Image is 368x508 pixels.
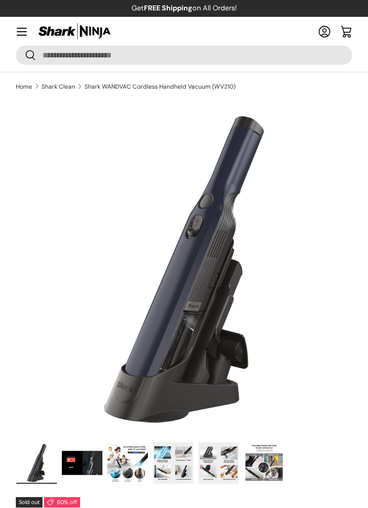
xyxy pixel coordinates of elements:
[44,497,80,508] span: 60% off
[16,82,352,91] nav: Breadcrumbs
[107,442,148,484] img: Shark WANDVAC Cordless Handheld Vacuum (WV210)
[153,442,193,484] img: Shark WANDVAC Cordless Handheld Vacuum (WV210)
[16,84,32,90] a: Home
[62,442,102,484] img: Shark WANDVAC Cordless Handheld Vacuum (WV210)
[85,84,235,90] a: Shark WANDVAC Cordless Handheld Vacuum (WV210)
[16,101,352,487] media-gallery: Gallery Viewer
[16,497,43,508] span: Sold out
[198,442,239,484] img: Shark WANDVAC Cordless Handheld Vacuum (WV210)
[42,84,75,90] a: Shark Clean
[144,3,192,12] strong: FREE Shipping
[244,442,284,484] img: Shark WANDVAC Cordless Handheld Vacuum (WV210)
[38,22,112,41] img: Shark Ninja Philippines
[16,442,57,484] img: Shark WANDVAC Cordless Handheld Vacuum (WV210)
[132,3,237,14] p: Get on All Orders!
